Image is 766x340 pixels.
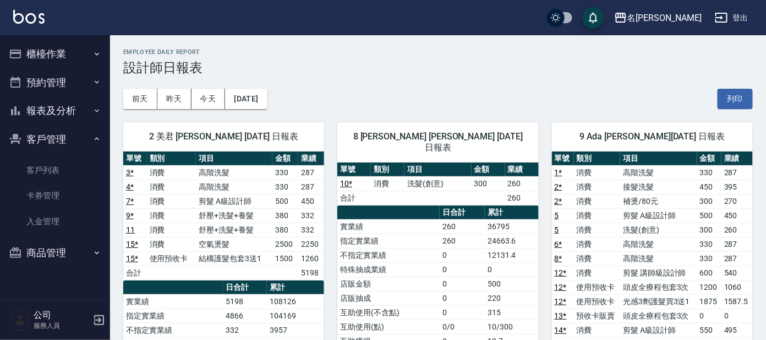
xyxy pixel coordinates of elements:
td: 300 [697,223,721,237]
button: save [582,7,604,29]
td: 0/0 [440,320,485,334]
td: 330 [272,180,298,194]
button: 登出 [710,8,753,28]
td: 500 [485,277,538,291]
a: 卡券管理 [4,183,106,208]
th: 項目 [196,152,272,166]
td: 380 [272,223,298,237]
th: 單號 [337,163,371,177]
td: 店販金額 [337,277,440,291]
th: 業績 [721,152,753,166]
td: 287 [721,237,753,251]
td: 36795 [485,219,538,234]
a: 入金管理 [4,209,106,234]
th: 日合計 [223,280,267,295]
button: 列印 [718,89,753,109]
td: 287 [298,180,324,194]
td: 0 [697,309,721,323]
td: 剪髮 A級設計師 [196,194,272,208]
td: 接髮洗髮 [620,180,697,194]
th: 累計 [267,280,324,295]
p: 服務人員 [34,321,90,331]
td: 108126 [267,294,324,309]
h2: Employee Daily Report [123,48,753,56]
td: 10/300 [485,320,538,334]
td: 0 [721,309,753,323]
td: 1260 [298,251,324,266]
button: 客戶管理 [4,125,106,154]
td: 合計 [337,191,371,205]
td: 260 [505,176,539,191]
td: 0 [440,277,485,291]
td: 1060 [721,280,753,294]
th: 單號 [123,152,147,166]
td: 450 [298,194,324,208]
td: 450 [697,180,721,194]
td: 消費 [574,223,621,237]
td: 消費 [574,208,621,223]
td: 消費 [147,208,196,223]
td: 特殊抽成業績 [337,262,440,277]
th: 單號 [552,152,574,166]
td: 合計 [123,266,147,280]
th: 類別 [371,163,404,177]
td: 消費 [574,180,621,194]
td: 消費 [147,223,196,237]
span: 9 Ada [PERSON_NAME][DATE] 日報表 [565,131,740,142]
button: 櫃檯作業 [4,40,106,68]
th: 項目 [404,163,472,177]
td: 330 [697,237,721,251]
td: 互助使用(不含點) [337,305,440,320]
td: 消費 [147,165,196,180]
td: 剪髮 講師級設計師 [620,266,697,280]
td: 550 [697,323,721,337]
td: 260 [440,219,485,234]
td: 3957 [267,323,324,337]
button: 預約管理 [4,68,106,97]
td: 高階洗髮 [620,251,697,266]
td: 287 [721,165,753,180]
td: 300 [697,194,721,208]
td: 實業績 [337,219,440,234]
td: 12131.4 [485,248,538,262]
td: 315 [485,305,538,320]
td: 頭皮全療程包套3次 [620,280,697,294]
td: 消費 [574,266,621,280]
span: 8 [PERSON_NAME] [PERSON_NAME] [DATE] 日報表 [351,131,525,153]
td: 舒壓+洗髮+養髮 [196,208,272,223]
td: 2250 [298,237,324,251]
button: [DATE] [225,89,267,109]
img: Person [9,309,31,331]
td: 消費 [147,180,196,194]
td: 使用預收卡 [147,251,196,266]
table: a dense table [123,152,324,280]
td: 104169 [267,309,324,323]
th: 類別 [147,152,196,166]
td: 1587.5 [721,294,753,309]
td: 260 [505,191,539,205]
td: 24663.6 [485,234,538,248]
td: 287 [298,165,324,180]
td: 剪髮 A級設計師 [620,323,697,337]
td: 洗髮(創意) [620,223,697,237]
td: 店販抽成 [337,291,440,305]
h5: 公司 [34,310,90,321]
h3: 設計師日報表 [123,60,753,75]
td: 330 [697,165,721,180]
td: 220 [485,291,538,305]
td: 不指定實業績 [337,248,440,262]
td: 預收卡販賣 [574,309,621,323]
td: 0 [485,262,538,277]
td: 高階洗髮 [620,237,697,251]
th: 業績 [298,152,324,166]
td: 5198 [298,266,324,280]
td: 1200 [697,280,721,294]
div: 名[PERSON_NAME] [627,11,702,25]
td: 4866 [223,309,267,323]
td: 指定實業績 [337,234,440,248]
td: 260 [440,234,485,248]
td: 高階洗髮 [196,165,272,180]
td: 540 [721,266,753,280]
a: 5 [555,211,559,220]
button: 商品管理 [4,239,106,267]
